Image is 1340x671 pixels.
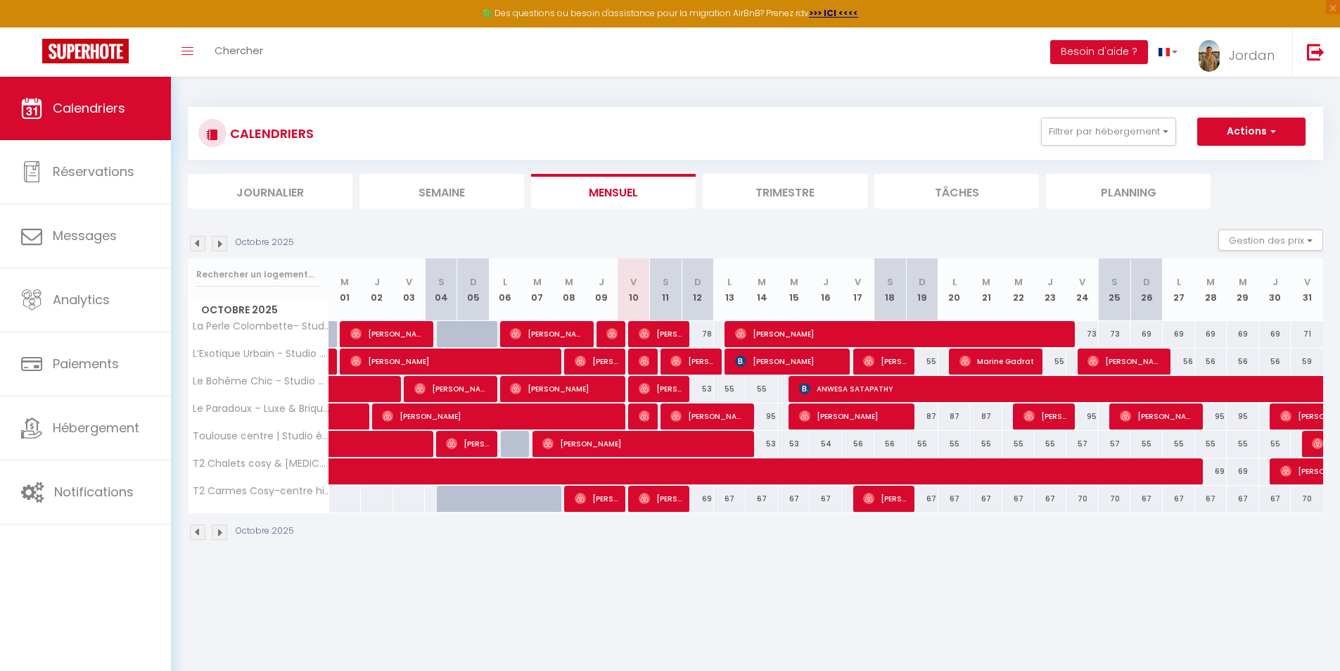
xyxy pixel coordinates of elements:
div: 87 [906,403,938,429]
span: [PERSON_NAME] [799,403,907,429]
abbr: J [374,275,380,289]
th: 13 [714,258,746,321]
div: 70 [1099,486,1131,512]
div: 55 [906,431,938,457]
div: 95 [1227,403,1259,429]
span: [PERSON_NAME] [639,403,649,429]
abbr: S [1111,275,1118,289]
div: 67 [906,486,938,512]
div: 55 [1195,431,1227,457]
li: Semaine [359,174,524,208]
div: 71 [1291,321,1323,347]
span: [PERSON_NAME] [414,375,490,402]
button: Gestion des prix [1218,230,1323,251]
th: 25 [1099,258,1131,321]
th: 05 [457,258,490,321]
span: Octobre 2025 [189,300,328,320]
th: 22 [1002,258,1035,321]
span: [PERSON_NAME] [735,320,1069,347]
th: 17 [842,258,874,321]
span: Paiements [53,355,119,372]
h3: CALENDRIERS [226,118,314,149]
span: [PERSON_NAME] [350,348,555,375]
th: 15 [778,258,810,321]
th: 21 [970,258,1002,321]
abbr: J [823,275,829,289]
div: 69 [1163,321,1195,347]
th: 02 [361,258,393,321]
p: Octobre 2025 [236,525,294,538]
span: [PERSON_NAME] [1023,403,1066,429]
strong: >>> ICI <<<< [809,7,858,19]
span: T2 Carmes Cosy-centre historique · T2 Carmes Cosy-centre historique & Capitole 5 min [191,486,331,496]
div: 69 [1130,321,1163,347]
th: 11 [649,258,682,321]
span: [PERSON_NAME] [639,485,682,512]
th: 19 [906,258,938,321]
abbr: L [727,275,732,289]
abbr: V [1079,275,1085,289]
span: [PERSON_NAME] [863,485,906,512]
div: 67 [746,486,778,512]
th: 03 [393,258,426,321]
div: 67 [1259,486,1291,512]
div: 53 [778,431,810,457]
div: 95 [1195,403,1227,429]
abbr: L [1177,275,1181,289]
abbr: V [406,275,412,289]
img: Super Booking [42,39,129,63]
div: 55 [1002,431,1035,457]
div: 69 [1227,458,1259,484]
div: 55 [1035,349,1067,375]
div: 55 [938,431,971,457]
span: Le Paradoux – Luxe & Brique au cœur de [GEOGRAPHIC_DATA] [191,403,331,414]
th: 08 [554,258,586,321]
th: 26 [1130,258,1163,321]
th: 30 [1259,258,1291,321]
span: [PERSON_NAME] [382,403,619,429]
div: 67 [1002,486,1035,512]
span: Messages [53,227,117,244]
th: 14 [746,258,778,321]
th: 24 [1066,258,1099,321]
div: 67 [778,486,810,512]
th: 27 [1163,258,1195,321]
div: 56 [1259,349,1291,375]
abbr: D [470,275,477,289]
th: 20 [938,258,971,321]
div: 57 [1066,431,1099,457]
th: 06 [489,258,521,321]
th: 28 [1195,258,1227,321]
span: [PERSON_NAME] [510,375,618,402]
span: [PERSON_NAME] [670,403,746,429]
span: Réservations [53,163,134,180]
div: 69 [1227,321,1259,347]
span: L’Exotique Urbain - Studio Cosy - Métro & Gare [191,349,331,359]
span: Le Bohème Chic - Studio Cosy - Métro & Gare [191,376,331,387]
th: 29 [1227,258,1259,321]
li: Journalier [188,174,352,208]
span: Analytics [53,291,110,308]
abbr: V [630,275,637,289]
span: La Perle Colombette- Studio Élégant - [GEOGRAPHIC_DATA] [191,321,331,332]
div: 67 [810,486,842,512]
div: 87 [970,403,1002,429]
th: 23 [1035,258,1067,321]
div: 56 [1163,349,1195,375]
abbr: M [1014,275,1023,289]
th: 12 [682,258,714,321]
div: 67 [1195,486,1227,512]
abbr: D [1143,275,1150,289]
abbr: M [340,275,349,289]
abbr: D [919,275,926,289]
span: [PERSON_NAME] [863,348,906,375]
span: [PERSON_NAME] [350,320,426,347]
span: [PERSON_NAME] [735,348,843,375]
div: 69 [1195,321,1227,347]
div: 73 [1066,321,1099,347]
span: [PERSON_NAME] [639,320,682,347]
div: 67 [1163,486,1195,512]
th: 01 [329,258,362,321]
th: 16 [810,258,842,321]
span: [PERSON_NAME] [446,430,489,457]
